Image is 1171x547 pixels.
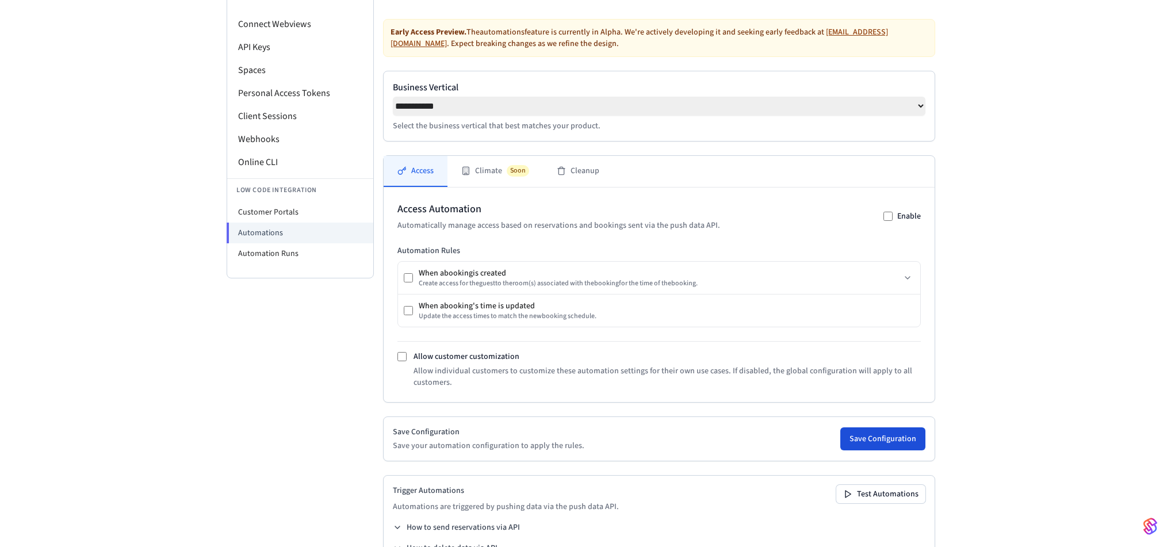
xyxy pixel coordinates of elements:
[383,19,935,57] div: The automations feature is currently in Alpha. We're actively developing it and seeking early fee...
[419,267,698,279] div: When a booking is created
[397,220,720,231] p: Automatically manage access based on reservations and bookings sent via the push data API.
[507,165,529,177] span: Soon
[393,501,619,512] p: Automations are triggered by pushing data via the push data API.
[393,81,925,94] label: Business Vertical
[397,245,921,257] h3: Automation Rules
[227,128,373,151] li: Webhooks
[447,156,543,187] button: ClimateSoon
[419,300,596,312] div: When a booking 's time is updated
[227,243,373,264] li: Automation Runs
[393,426,584,438] h2: Save Configuration
[393,440,584,452] p: Save your automation configuration to apply the rules.
[227,82,373,105] li: Personal Access Tokens
[391,26,466,38] strong: Early Access Preview.
[227,202,373,223] li: Customer Portals
[227,13,373,36] li: Connect Webviews
[227,223,373,243] li: Automations
[227,105,373,128] li: Client Sessions
[227,36,373,59] li: API Keys
[414,365,921,388] p: Allow individual customers to customize these automation settings for their own use cases. If dis...
[840,427,925,450] button: Save Configuration
[836,485,925,503] button: Test Automations
[227,59,373,82] li: Spaces
[543,156,613,187] button: Cleanup
[384,156,447,187] button: Access
[227,151,373,174] li: Online CLI
[393,522,520,533] button: How to send reservations via API
[391,26,888,49] a: [EMAIL_ADDRESS][DOMAIN_NAME]
[393,120,925,132] p: Select the business vertical that best matches your product.
[414,351,519,362] label: Allow customer customization
[393,485,619,496] h2: Trigger Automations
[419,312,596,321] div: Update the access times to match the new booking schedule.
[419,279,698,288] div: Create access for the guest to the room (s) associated with the booking for the time of the booki...
[1143,517,1157,535] img: SeamLogoGradient.69752ec5.svg
[897,211,921,222] label: Enable
[227,178,373,202] li: Low Code Integration
[397,201,720,217] h2: Access Automation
